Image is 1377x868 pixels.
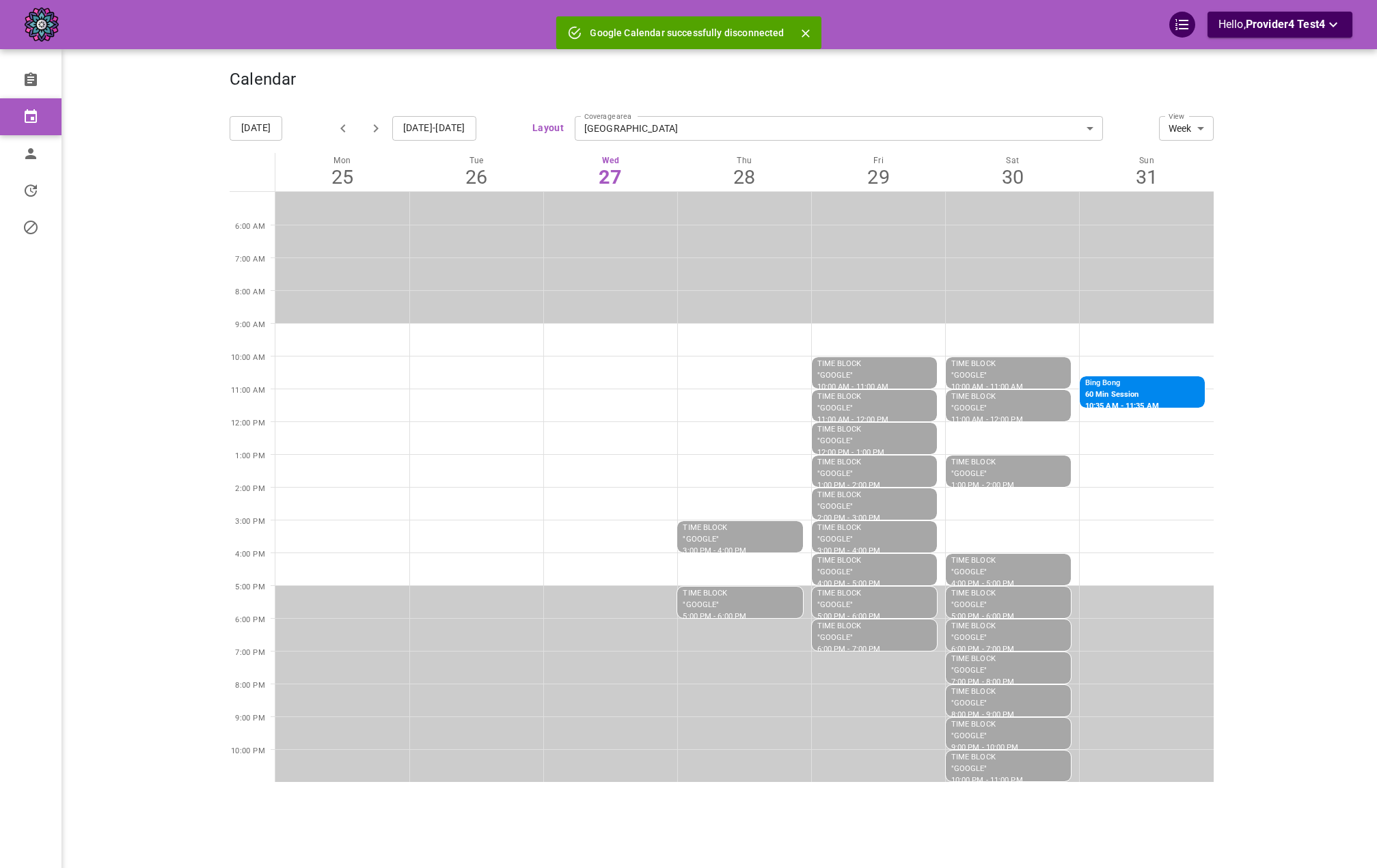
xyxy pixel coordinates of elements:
div: [GEOGRAPHIC_DATA] [575,122,1103,135]
p: Hello, [1218,16,1341,33]
p: TIME BLOCK "GOOGLE" 6:00 PM - 7:00 PM [817,621,881,655]
p: TIME BLOCK "GOOGLE" 9:00 PM - 10:00 PM [951,719,1019,753]
span: 4:00 PM [235,550,265,559]
div: 29 [812,165,946,189]
div: 27 [543,165,677,189]
div: 25 [275,165,409,189]
div: QuickStart Guide [1169,12,1195,38]
p: TIME BLOCK "GOOGLE" 2:00 PM - 3:00 PM [817,490,881,524]
p: Sat [946,156,1080,165]
button: Hello,Provider4 Test4 [1208,12,1352,38]
p: Fri [812,156,946,165]
button: Layout [532,120,564,137]
span: 11:00 AM [231,386,265,395]
span: 8:00 AM [235,288,265,296]
span: 12:00 PM [231,419,265,428]
p: TIME BLOCK "GOOGLE" 5:00 PM - 6:00 PM [817,588,881,622]
p: Bing Bong [1085,378,1213,389]
span: 9:00 PM [235,714,265,723]
span: 8:00 PM [235,681,265,690]
span: 6:00 AM [235,222,265,231]
p: 10:35 AM - 11:35 AM [1085,401,1213,412]
p: Wed [543,156,677,165]
button: Close [795,23,816,44]
button: [DATE] [230,116,282,141]
h6: Heeyaw Academy of KA [599,12,779,38]
div: 28 [677,165,811,189]
p: Tue [409,156,543,165]
div: 31 [1080,165,1214,189]
p: TIME BLOCK "GOOGLE" 5:00 PM - 6:00 PM [683,588,746,622]
img: company-logo [25,8,59,42]
p: TIME BLOCK "GOOGLE" 11:00 AM - 12:00 PM [817,391,889,425]
div: 30 [946,165,1080,189]
div: 26 [409,165,543,189]
p: TIME BLOCK "GOOGLE" 10:00 PM - 11:00 PM [951,752,1023,786]
p: TIME BLOCK "GOOGLE" 8:00 PM - 9:00 PM [951,686,1015,720]
span: 9:00 AM [235,320,265,329]
span: 2:00 PM [235,484,265,493]
p: TIME BLOCK "GOOGLE" 10:00 AM - 11:00 AM [817,359,889,393]
span: 10:00 PM [231,746,265,755]
p: TIME BLOCK "GOOGLE" 10:00 AM - 11:00 AM [951,359,1023,393]
p: TIME BLOCK "GOOGLE" 6:00 PM - 7:00 PM [951,621,1015,655]
span: 3:00 PM [235,517,265,526]
p: Mon [275,156,409,165]
p: TIME BLOCK "GOOGLE" 1:00 PM - 2:00 PM [817,457,881,491]
p: TIME BLOCK "GOOGLE" 4:00 PM - 5:00 PM [817,555,881,589]
span: 6:00 PM [235,615,265,624]
div: Google Calendar successfully disconnected [590,20,784,45]
h4: Calendar [230,70,296,90]
span: 7:00 AM [235,255,265,264]
span: Provider4 Test4 [1246,18,1325,31]
p: Thu [677,156,811,165]
p: TIME BLOCK "GOOGLE" 5:00 PM - 6:00 PM [951,588,1015,622]
div: Week [1159,122,1214,135]
span: 10:00 AM [231,353,265,362]
span: 7:00 PM [235,648,265,657]
p: Sun [1080,156,1214,165]
p: 60 Min Session [1085,389,1213,401]
button: [DATE]-[DATE] [392,116,476,141]
p: TIME BLOCK "GOOGLE" 1:00 PM - 2:00 PM [951,457,1015,491]
span: 1:00 PM [235,451,265,460]
p: TIME BLOCK "GOOGLE" 3:00 PM - 4:00 PM [683,522,746,557]
p: TIME BLOCK "GOOGLE" 11:00 AM - 12:00 PM [951,391,1023,425]
p: TIME BLOCK "GOOGLE" 12:00 PM - 1:00 PM [817,424,885,458]
span: 5:00 PM [235,583,265,591]
label: Coverage area [584,106,631,122]
p: TIME BLOCK "GOOGLE" 3:00 PM - 4:00 PM [817,522,881,557]
p: TIME BLOCK "GOOGLE" 4:00 PM - 5:00 PM [951,555,1015,589]
label: View [1169,106,1184,122]
p: TIME BLOCK "GOOGLE" 7:00 PM - 8:00 PM [951,654,1015,688]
